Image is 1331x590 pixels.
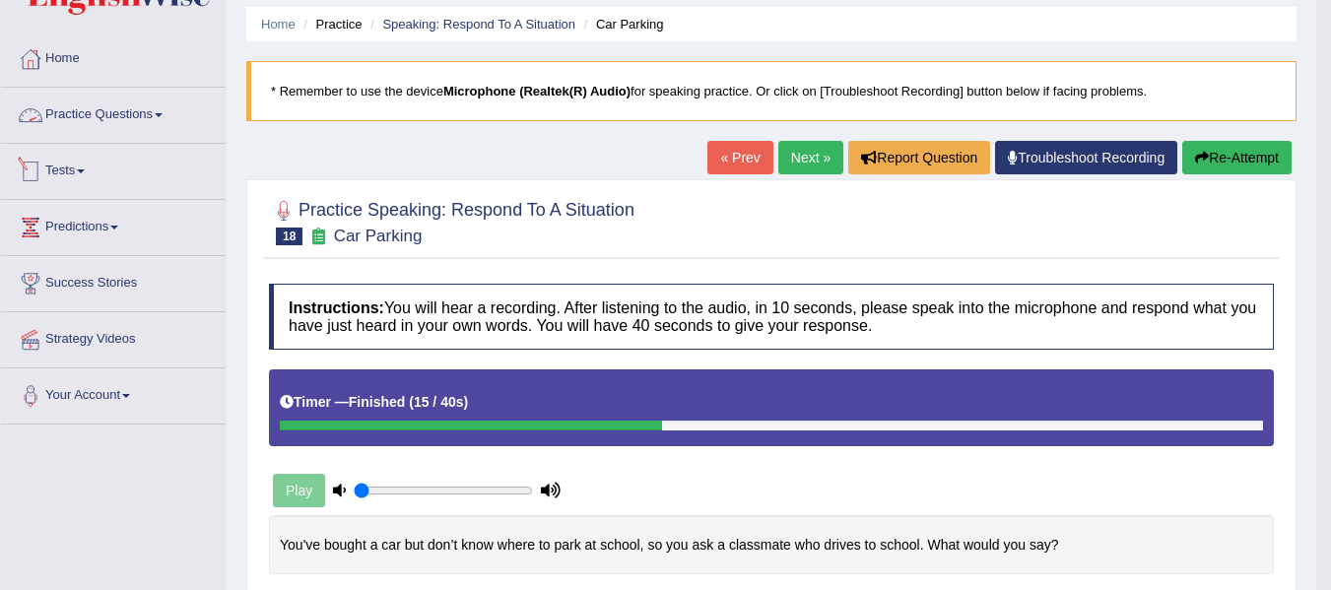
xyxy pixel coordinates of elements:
[269,284,1274,350] h4: You will hear a recording. After listening to the audio, in 10 seconds, please speak into the mic...
[289,299,384,316] b: Instructions:
[349,394,406,410] b: Finished
[261,17,296,32] a: Home
[1,312,226,361] a: Strategy Videos
[443,84,631,98] b: Microphone (Realtek(R) Audio)
[778,141,843,174] a: Next »
[464,394,469,410] b: )
[409,394,414,410] b: (
[1,200,226,249] a: Predictions
[269,196,634,245] h2: Practice Speaking: Respond To A Situation
[414,394,464,410] b: 15 / 40s
[246,61,1297,121] blockquote: * Remember to use the device for speaking practice. Or click on [Troubleshoot Recording] button b...
[1182,141,1292,174] button: Re-Attempt
[307,228,328,246] small: Exam occurring question
[382,17,575,32] a: Speaking: Respond To A Situation
[1,256,226,305] a: Success Stories
[280,395,468,410] h5: Timer —
[276,228,302,245] span: 18
[848,141,990,174] button: Report Question
[269,515,1274,575] div: You've bought a car but don’t know where to park at school, so you ask a classmate who drives to ...
[1,32,226,81] a: Home
[579,15,664,33] li: Car Parking
[334,227,423,245] small: Car Parking
[299,15,362,33] li: Practice
[1,368,226,418] a: Your Account
[1,144,226,193] a: Tests
[995,141,1177,174] a: Troubleshoot Recording
[1,88,226,137] a: Practice Questions
[707,141,772,174] a: « Prev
